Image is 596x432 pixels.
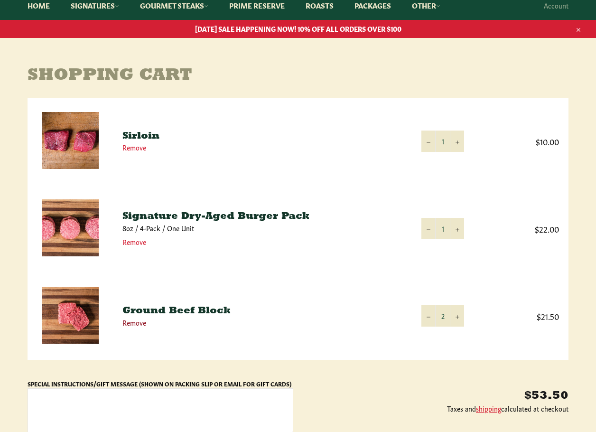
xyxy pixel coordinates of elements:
p: 8oz / 4-Pack / One Unit [122,224,402,233]
button: Increase item quantity by one [450,218,464,239]
button: Reduce item quantity by one [421,305,436,327]
span: $22.00 [483,223,559,234]
button: Increase item quantity by one [450,131,464,152]
h1: Shopping Cart [28,66,568,85]
span: $21.50 [483,310,559,321]
button: Increase item quantity by one [450,305,464,327]
a: Sirloin [122,131,159,141]
img: Sirloin [42,112,99,169]
a: shipping [476,404,501,413]
span: $10.00 [483,136,559,147]
a: Remove [122,318,146,327]
img: Ground Beef Block [42,287,99,344]
a: Remove [122,237,146,246]
a: Remove [122,142,146,152]
button: Reduce item quantity by one [421,218,436,239]
img: Signature Dry-Aged Burger Pack - 8oz / 4-Pack / One Unit [42,199,99,256]
a: Signature Dry-Aged Burger Pack [122,212,309,221]
a: Ground Beef Block [122,306,231,316]
p: $53.50 [303,388,568,404]
p: Taxes and calculated at checkout [303,404,568,413]
label: Special Instructions/Gift Message (Shown on Packing Slip or Email for Gift Cards) [28,380,291,387]
button: Reduce item quantity by one [421,131,436,152]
